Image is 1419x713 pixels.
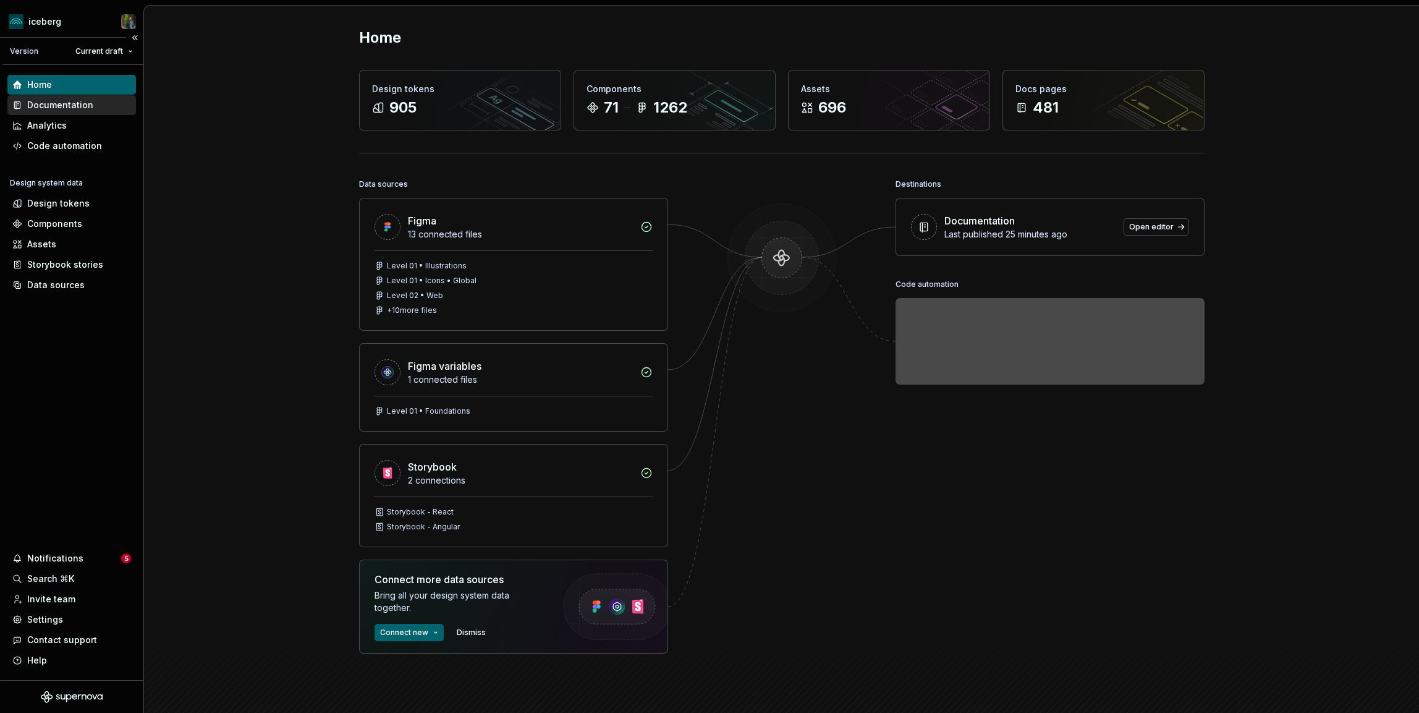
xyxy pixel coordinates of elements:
[818,98,846,117] div: 696
[27,99,93,111] div: Documentation
[1033,98,1059,117] div: 481
[7,95,136,115] a: Documentation
[27,593,75,605] div: Invite team
[359,343,668,432] a: Figma variables1 connected filesLevel 01 • Foundations
[359,176,408,193] div: Data sources
[121,14,136,29] img: Simon Désilets
[408,228,633,241] div: 13 connected files
[27,279,85,291] div: Data sources
[359,70,561,130] a: Design tokens905
[70,43,138,60] button: Current draft
[408,474,633,487] div: 2 connections
[801,83,977,95] div: Assets
[387,291,443,301] div: Level 02 • Web
[387,305,437,315] div: + 10 more files
[27,140,102,152] div: Code automation
[389,98,417,117] div: 905
[10,178,83,188] div: Design system data
[387,522,460,532] div: Storybook - Angular
[359,444,668,547] a: Storybook2 connectionsStorybook - ReactStorybook - Angular
[387,406,470,416] div: Level 01 • Foundations
[408,359,481,374] div: Figma variables
[375,624,444,641] button: Connect new
[604,98,619,117] div: 71
[896,276,959,293] div: Code automation
[387,507,454,517] div: Storybook - React
[380,628,428,638] span: Connect new
[7,589,136,609] a: Invite team
[126,29,143,46] button: Collapse sidebar
[359,28,401,48] h2: Home
[587,83,763,95] div: Components
[1015,83,1192,95] div: Docs pages
[788,70,990,130] a: Assets696
[1124,218,1189,236] a: Open editor
[27,573,74,585] div: Search ⌘K
[375,589,541,614] div: Bring all your design system data together.
[944,228,1116,241] div: Last published 25 minutes ago
[7,549,136,568] button: Notifications5
[7,651,136,670] button: Help
[574,70,776,130] a: Components711262
[9,14,23,29] img: 418c6d47-6da6-4103-8b13-b5999f8989a1.png
[27,634,97,646] div: Contact support
[27,654,47,667] div: Help
[28,15,61,28] div: iceberg
[7,610,136,630] a: Settings
[7,630,136,650] button: Contact support
[2,8,141,35] button: icebergSimon Désilets
[7,214,136,234] a: Components
[1129,222,1174,232] span: Open editor
[7,75,136,95] a: Home
[10,46,38,56] div: Version
[27,552,83,565] div: Notifications
[27,218,82,230] div: Components
[387,261,467,271] div: Level 01 • Illustrations
[121,553,131,563] span: 5
[359,198,668,331] a: Figma13 connected filesLevel 01 • IllustrationsLevel 01 • Icons • GlobalLevel 02 • Web+10more files
[27,119,67,132] div: Analytics
[408,213,436,228] div: Figma
[27,258,103,271] div: Storybook stories
[372,83,548,95] div: Design tokens
[7,255,136,275] a: Storybook stories
[408,374,633,386] div: 1 connected files
[41,691,103,703] svg: Supernova Logo
[408,459,457,474] div: Storybook
[27,238,56,250] div: Assets
[387,276,477,286] div: Level 01 • Icons • Global
[7,136,136,156] a: Code automation
[7,569,136,589] button: Search ⌘K
[75,46,123,56] span: Current draft
[7,234,136,254] a: Assets
[7,275,136,295] a: Data sources
[944,213,1015,228] div: Documentation
[7,116,136,135] a: Analytics
[896,176,941,193] div: Destinations
[375,572,541,587] div: Connect more data sources
[27,79,52,91] div: Home
[451,624,491,641] button: Dismiss
[653,98,687,117] div: 1262
[27,197,90,210] div: Design tokens
[27,613,63,626] div: Settings
[457,628,486,638] span: Dismiss
[1002,70,1205,130] a: Docs pages481
[7,194,136,213] a: Design tokens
